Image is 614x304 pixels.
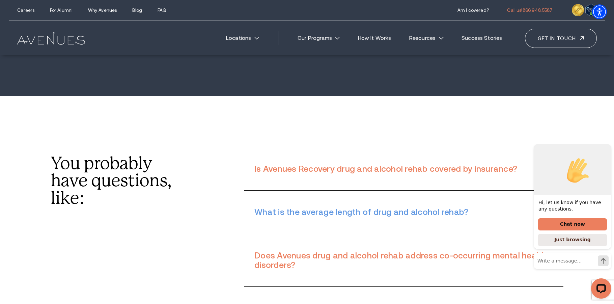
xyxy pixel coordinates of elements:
[585,6,596,12] a: Verify LegitScript Approval for www.avenuesrecovery.com
[51,155,172,172] p: You probably
[254,208,551,217] h3: What is the average length of drug and alcohol rehab?
[572,4,584,16] img: clock
[51,189,172,206] p: like:
[585,4,596,16] img: Verify Approval for www.avenuesrecovery.com
[291,31,347,46] a: Our Programs
[132,8,142,13] a: Blog
[457,8,489,13] a: Am I covered?
[402,31,450,46] a: Resources
[254,164,551,173] h3: Is Avenues Recovery drug and alcohol rehab covered by insurance?
[592,4,607,19] div: Accessibility Menu
[51,172,172,189] p: have questions,
[525,29,596,48] a: Get in touch
[528,144,614,304] iframe: LiveChat chat widget
[158,8,166,13] a: FAQ
[523,8,553,13] span: 866.948.5587
[219,31,266,46] a: Locations
[507,8,553,13] a: call 866.948.5587
[254,251,551,269] h3: Does Avenues drug and alcohol rehab address co-occurring mental health disorders?
[455,31,509,46] a: Success Stories
[17,8,34,13] a: Careers
[88,8,117,13] a: Why Avenues
[50,8,73,13] a: For Alumni
[351,31,398,46] a: How It Works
